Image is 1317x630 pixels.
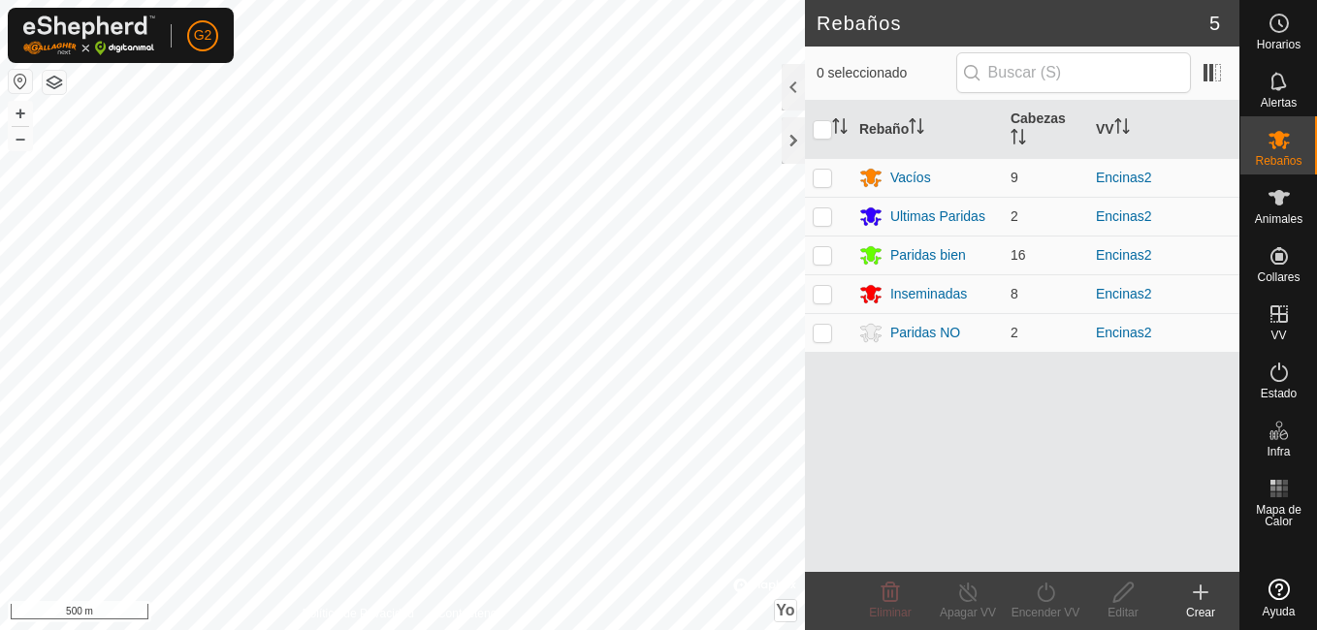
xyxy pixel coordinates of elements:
[1096,170,1152,185] a: Encinas2
[1255,213,1302,225] span: Animales
[1011,132,1026,147] p-sorticon: Activar para ordenar
[194,25,212,46] span: G2
[1084,604,1162,621] div: Editar
[775,600,796,621] button: Yo
[1096,325,1152,340] a: Encinas2
[9,70,32,93] button: Restablecer Mapa
[43,71,66,94] button: Capas del Mapa
[1011,247,1026,263] span: 16
[890,168,931,188] div: Vacíos
[1096,286,1152,301] a: Encinas2
[890,284,967,304] div: Inseminadas
[1270,330,1286,341] span: VV
[23,16,155,55] img: Logo Gallagher
[1011,170,1018,185] span: 9
[890,245,966,266] div: Paridas bien
[1255,155,1301,167] span: Rebaños
[1263,606,1296,617] span: Ayuda
[1096,247,1152,263] a: Encinas2
[1162,604,1239,621] div: Crear
[869,606,911,619] span: Eliminar
[303,605,414,622] a: Política de Privacidad
[1267,446,1290,457] span: Infra
[776,602,794,618] span: Yo
[9,102,32,125] button: +
[1011,110,1066,126] font: Cabezas
[1011,286,1018,301] span: 8
[1257,39,1301,50] span: Horarios
[1096,121,1114,137] font: VV
[1011,325,1018,340] span: 2
[1007,604,1084,621] div: Encender VV
[1245,504,1312,527] span: Mapa de Calor
[817,63,956,83] span: 0 seleccionado
[909,121,924,137] p-sorticon: Activar para ordenar
[1261,388,1297,399] span: Estado
[1261,97,1297,109] span: Alertas
[817,12,1209,35] h2: Rebaños
[890,323,960,343] div: Paridas NO
[956,52,1191,93] input: Buscar (S)
[859,121,909,137] font: Rebaño
[929,604,1007,621] div: Apagar VV
[1011,208,1018,224] span: 2
[1114,121,1130,137] p-sorticon: Activar para ordenar
[890,206,985,227] div: Ultimas Paridas
[1096,208,1152,224] a: Encinas2
[1257,271,1300,283] span: Collares
[9,127,32,150] button: –
[1240,571,1317,625] a: Ayuda
[832,121,848,137] p-sorticon: Activar para ordenar
[437,605,502,622] a: Contáctenos
[1209,9,1220,38] span: 5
